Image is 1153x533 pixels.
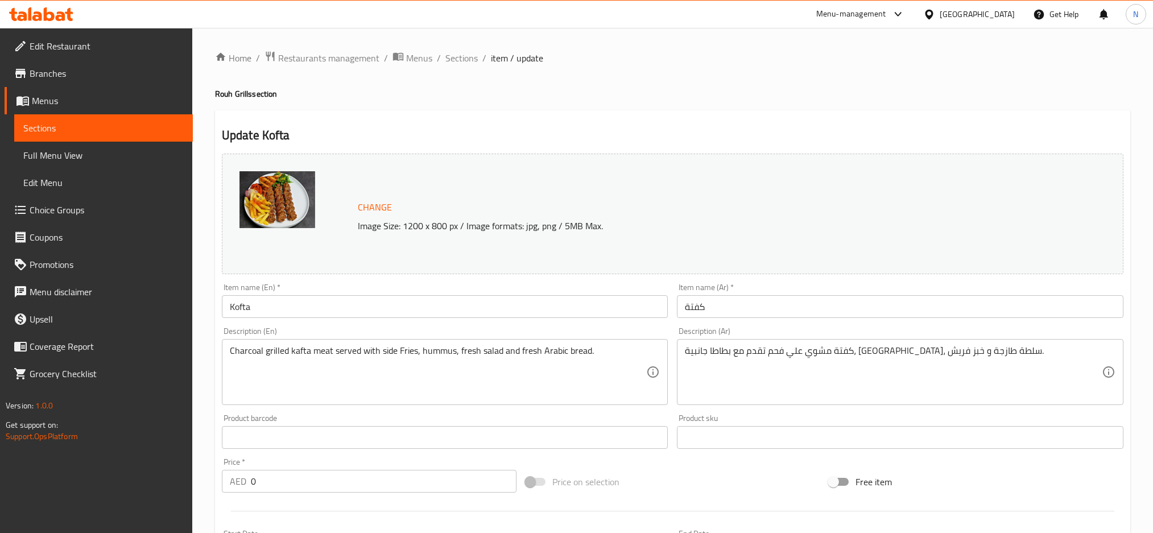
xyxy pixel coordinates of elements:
span: Grocery Checklist [30,367,184,381]
span: Menu disclaimer [30,285,184,299]
p: Image Size: 1200 x 800 px / Image formats: jpg, png / 5MB Max. [353,219,1003,233]
h4: Rouh Grills section [215,88,1130,100]
a: Upsell [5,305,193,333]
span: item / update [491,51,543,65]
a: Promotions [5,251,193,278]
li: / [384,51,388,65]
input: Enter name Ar [677,295,1123,318]
input: Please enter product sku [677,426,1123,449]
span: Edit Menu [23,176,184,189]
p: AED [230,474,246,488]
span: 1.0.0 [35,398,53,413]
a: Choice Groups [5,196,193,224]
li: / [482,51,486,65]
span: Price on selection [552,475,619,489]
textarea: كفتة مشوي علي فحم تقدم مع بطاطا جانبية، [GEOGRAPHIC_DATA]، سلطة طازجة و خبز فريش. [685,345,1102,399]
span: Edit Restaurant [30,39,184,53]
a: Coupons [5,224,193,251]
a: Edit Restaurant [5,32,193,60]
span: Menus [32,94,184,108]
span: Choice Groups [30,203,184,217]
span: Get support on: [6,418,58,432]
span: N [1133,8,1138,20]
a: Branches [5,60,193,87]
textarea: Charcoal grilled kafta meat served with side Fries, hummus, fresh salad and fresh Arabic bread. [230,345,647,399]
a: Edit Menu [14,169,193,196]
span: Full Menu View [23,148,184,162]
a: Menus [392,51,432,65]
span: Change [358,199,392,216]
span: Promotions [30,258,184,271]
a: Restaurants management [265,51,379,65]
a: Full Menu View [14,142,193,169]
img: mmw_638760627721846437 [239,171,315,228]
span: Sections [23,121,184,135]
nav: breadcrumb [215,51,1130,65]
a: Sections [14,114,193,142]
span: Menus [406,51,432,65]
button: Change [353,196,396,219]
div: Menu-management [816,7,886,21]
li: / [256,51,260,65]
span: Upsell [30,312,184,326]
span: Coupons [30,230,184,244]
h2: Update Kofta [222,127,1123,144]
a: Sections [445,51,478,65]
a: Home [215,51,251,65]
span: Restaurants management [278,51,379,65]
span: Coverage Report [30,340,184,353]
input: Please enter product barcode [222,426,668,449]
a: Support.OpsPlatform [6,429,78,444]
a: Grocery Checklist [5,360,193,387]
a: Coverage Report [5,333,193,360]
div: [GEOGRAPHIC_DATA] [940,8,1015,20]
input: Enter name En [222,295,668,318]
span: Branches [30,67,184,80]
span: Free item [856,475,892,489]
a: Menus [5,87,193,114]
span: Version: [6,398,34,413]
a: Menu disclaimer [5,278,193,305]
input: Please enter price [251,470,516,493]
li: / [437,51,441,65]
